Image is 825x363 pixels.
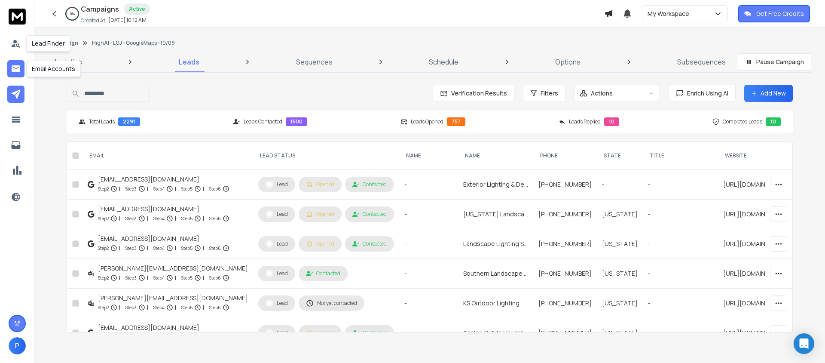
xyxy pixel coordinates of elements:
[399,170,458,200] td: -
[26,35,70,52] div: Lead Finder
[119,214,120,223] p: |
[119,303,120,312] p: |
[718,200,793,229] td: [URL][DOMAIN_NAME]
[70,11,75,16] p: 0 %
[53,57,82,67] p: Analytics
[98,264,248,273] div: [PERSON_NAME][EMAIL_ADDRESS][DOMAIN_NAME]
[306,240,334,247] div: Opened
[209,303,221,312] p: Step 6
[533,200,597,229] td: [PHONE_NUMBER]
[352,211,387,218] div: Contacted
[203,185,204,193] p: |
[175,303,176,312] p: |
[153,244,165,252] p: Step 4
[98,234,229,243] div: [EMAIL_ADDRESS][DOMAIN_NAME]
[9,337,26,354] button: P
[643,170,718,200] td: -
[175,244,176,252] p: |
[523,85,565,102] button: Filters
[643,200,718,229] td: -
[181,244,192,252] p: Step 5
[591,89,613,98] p: Actions
[684,89,728,98] span: Enrich Using AI
[424,52,464,72] a: Schedule
[447,117,465,126] div: 757
[643,229,718,259] td: -
[597,200,643,229] td: [US_STATE]
[718,259,793,289] td: [URL][DOMAIN_NAME]
[738,5,810,22] button: Get Free Credits
[253,142,399,170] th: LEAD STATUS
[98,323,229,332] div: [EMAIL_ADDRESS][DOMAIN_NAME]
[147,303,148,312] p: |
[597,170,643,200] td: -
[533,170,597,200] td: [PHONE_NUMBER]
[306,181,334,188] div: Opened
[175,185,176,193] p: |
[458,318,533,348] td: Azalea Outdoor Lighting
[147,214,148,223] p: |
[181,274,192,282] p: Step 5
[209,185,221,193] p: Step 6
[458,142,533,170] th: name
[399,289,458,318] td: -
[286,117,307,126] div: 1500
[669,85,736,102] button: Enrich Using AI
[26,61,81,77] div: Email Accounts
[723,118,762,125] p: Completed Leads
[125,303,137,312] p: Step 3
[399,259,458,289] td: -
[677,57,726,67] p: Subsequences
[266,210,288,218] div: Lead
[555,57,581,67] p: Options
[604,117,619,126] div: 10
[203,274,204,282] p: |
[352,329,387,336] div: Contacted
[541,89,558,98] span: Filters
[718,170,793,200] td: [URL][DOMAIN_NAME]
[597,318,643,348] td: [US_STATE]
[153,274,165,282] p: Step 4
[175,214,176,223] p: |
[306,270,340,277] div: Contacted
[550,52,586,72] a: Options
[81,17,107,24] p: Created At:
[718,289,793,318] td: [URL][DOMAIN_NAME]
[266,270,288,277] div: Lead
[147,274,148,282] p: |
[718,318,793,348] td: [URL][DOMAIN_NAME]
[399,200,458,229] td: -
[153,214,165,223] p: Step 4
[643,259,718,289] td: -
[98,303,109,312] p: Step 2
[119,244,120,252] p: |
[429,57,458,67] p: Schedule
[399,318,458,348] td: -
[597,259,643,289] td: [US_STATE]
[175,274,176,282] p: |
[244,118,282,125] p: Leads Contacted
[124,3,150,15] div: Active
[296,57,333,67] p: Sequences
[147,185,148,193] p: |
[92,40,175,46] p: HighAI - LGJ - GoogleMaps - 10/09
[399,142,458,170] th: NAME
[125,244,137,252] p: Step 3
[266,329,288,337] div: Lead
[569,118,601,125] p: Leads Replied
[399,229,458,259] td: -
[108,17,147,24] p: [DATE] 10:12 AM
[98,294,248,302] div: [PERSON_NAME][EMAIL_ADDRESS][DOMAIN_NAME]
[766,117,781,126] div: 10
[174,52,205,72] a: Leads
[458,289,533,318] td: KS Outdoor Lighting
[597,142,643,170] th: state
[209,214,221,223] p: Step 6
[266,240,288,248] div: Lead
[98,274,109,282] p: Step 2
[738,53,811,71] button: Pause Campaign
[266,181,288,188] div: Lead
[119,185,120,193] p: |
